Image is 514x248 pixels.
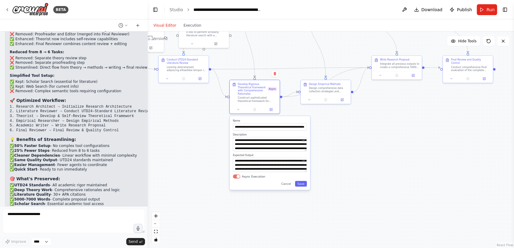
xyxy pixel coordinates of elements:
span: Send [129,239,138,244]
g: Edge from 5aa8fe6f-57a1-4fee-929a-8fb476db4809 to 0b80d032-7659-4ade-b00a-a83f9d0262c4 [370,7,399,53]
li: ❌ Removed: Proofreader and Editor (merged into Final Reviewer) [10,32,156,37]
li: ✅ Enhanced: Theorist now includes self-review capabilities [10,37,156,42]
button: fit view [152,228,160,236]
g: Edge from df5885bc-290e-4a48-9477-3b2258e7c6ec to 7b87ddd7-c709-4666-8d12-1eaaba1a453a [282,90,298,99]
span: Download [421,7,443,13]
div: Integrate all previous outputs to create a comprehensive 5000-7000 word research proposal for {re... [380,62,419,69]
button: Open in editor [301,158,306,163]
li: ✅ Enhanced: Final Reviewer combines content review + editing [10,42,156,47]
button: zoom out [152,220,160,228]
g: Edge from ea4a2ef7-f931-4310-9a6d-399348b117d5 to df5885bc-290e-4a48-9477-3b2258e7c6ec [240,7,257,77]
p: ✅ - No complex tool configurations ✅ - Reduced from 8 to 6 tasks ✅ - Linear workflow with minimal... [10,144,156,172]
button: zoom in [152,212,160,220]
nav: breadcrumb [170,7,262,13]
li: ✅ Kept: Web Search (for current info) [10,84,156,89]
g: Edge from 31433033-dd9f-4201-938c-45e9aaeb18aa to 0f38be91-7414-410b-9454-dfee1933e8dc [176,7,186,53]
strong: Cleaner Dependencies [14,153,60,158]
strong: Reduced from 8 → 6 Tasks: [10,50,64,54]
strong: 🎯 What's Preserved: [10,176,60,181]
g: Edge from 0b80d032-7659-4ade-b00a-a83f9d0262c4 to 6cd8f278-a55e-4b69-9795-af2435c3889c [424,66,440,70]
button: Open in side panel [139,45,162,50]
strong: 5000-7000 Words [14,197,50,201]
code: 1. Research Architect → Initialize Research Architecture 2. Literature Reviewer → Conduct UTD24-S... [10,105,156,132]
button: Publish [447,4,474,15]
div: Conduct comprehensive final evaluation of the complete research proposal for {research_topic}, in... [451,65,490,72]
strong: Scholar Search [14,202,45,206]
span: Publish [457,7,472,13]
g: Edge from 0f38be91-7414-410b-9454-dfee1933e8dc to df5885bc-290e-4a48-9477-3b2258e7c6ec [211,67,227,99]
strong: Literature Quality [14,192,51,197]
div: SerplyScholarSearchToolA tool to perform scholarly literature search with a search_query. [179,23,229,48]
strong: UTD24 Standards [14,183,50,187]
div: Write Research Proposal [380,58,409,61]
p: ✅ - All academic rigor maintained ✅ - Comprehensive rationales and logic ✅ - 30+ APA citations ✅ ... [10,183,156,207]
strong: 25% Fewer Steps [14,148,49,153]
button: Hide left sidebar [151,5,160,14]
img: Logo [12,3,48,16]
button: Open in side panel [477,76,491,81]
label: Expected Output [233,154,307,157]
div: Write Research ProposalIntegrate all previous outputs to create a comprehensive 5000-7000 word re... [371,55,422,80]
div: A tool that can be used to search the internet with a search_query. Supports different search typ... [121,34,162,41]
button: Send [126,238,145,245]
strong: 💡 Benefits of Streamlining: [10,137,76,142]
g: Edge from 0f38be91-7414-410b-9454-dfee1933e8dc to 0b80d032-7659-4ade-b00a-a83f9d0262c4 [211,66,369,71]
button: Open in editor [301,138,306,143]
span: Async [268,87,277,91]
a: React Flow attribution [497,243,513,247]
strong: Same Quality Output [14,158,57,162]
li: ✅ Kept: Scholar Search (essential for literature) [10,80,156,84]
div: Develop Rigorous Theoretical Framework with Comprehensive Rationales [238,83,268,96]
div: SerperDevToolSearch the internet with SerperA tool that can be used to search the internet with a... [114,23,164,52]
button: Switch to previous chat [116,22,130,29]
div: A tool to perform scholarly literature search with a search_query. [186,31,226,37]
a: Studio [170,7,183,12]
strong: 🚀 Optimized Workflow: [10,98,66,103]
button: No output available [246,107,263,112]
div: Design comprehensive data collection strategies and empirical methods for {research_topic} based ... [309,86,348,93]
div: Develop Rigorous Theoretical Framework with Comprehensive RationalesAsyncConstruct sophisticated ... [229,80,280,114]
strong: Simplified Tool Setup: [10,73,54,78]
button: Run [477,4,497,15]
button: Delete node [271,70,279,77]
button: No output available [388,73,405,78]
label: Name [233,119,307,122]
button: Cancel [279,181,293,187]
g: Edge from 7f49cfe9-6c81-4b3e-8228-d7d3b2238cc9 to 7b87ddd7-c709-4666-8d12-1eaaba1a453a [305,7,328,77]
button: No output available [175,76,192,81]
div: Design Empirical MethodsDesign comprehensive data collection strategies and empirical methods for... [300,80,351,104]
button: Hide Tools [447,36,480,46]
li: ❌ Removed: Separate proofreading step [10,60,156,65]
button: Open in side panel [335,97,349,102]
div: Final Review and Quality ControlConduct comprehensive final evaluation of the complete research p... [443,55,493,83]
strong: 50% Faster Setup [14,144,50,148]
button: Save [295,181,307,187]
li: ❌ Removed: Complex semantic tools requiring configuration [10,89,156,94]
button: Open in side panel [193,76,207,81]
button: toggle interactivity [152,236,160,243]
strong: Quick Start [14,167,37,171]
button: Open in side panel [406,73,420,78]
li: ✅ Streamlined: Direct flow from theory → methods → writing → final review [10,65,156,70]
div: React Flow controls [152,212,160,243]
button: Improve [2,238,29,246]
button: Download [412,4,445,15]
g: Edge from df5885bc-290e-4a48-9477-3b2258e7c6ec to 0b80d032-7659-4ade-b00a-a83f9d0262c4 [282,66,369,99]
div: Version 2 [152,36,168,41]
button: Visual Editor [150,22,180,29]
label: Description [233,133,307,136]
button: Open in side panel [204,41,227,46]
li: ❌ Removed: Separate theory review step [10,56,156,61]
span: Improve [11,239,26,244]
span: Hide Tools [458,39,476,44]
strong: Easier Management [14,163,55,167]
div: Design Empirical Methods [309,83,341,86]
label: Async Execution [242,174,265,178]
g: Edge from 7b87ddd7-c709-4666-8d12-1eaaba1a453a to 0b80d032-7659-4ade-b00a-a83f9d0262c4 [353,66,369,94]
div: Loremip dolorsitametc adipiscing elitseddoe tempor in {utlabore_etdol} magnaaliq ENI28 adminim ve... [167,65,206,72]
button: No output available [459,76,476,81]
div: Conduct UTD24-Standard Literature ReviewLoremip dolorsitametc adipiscing elitseddoe tempor in {ut... [158,55,209,83]
div: Conduct UTD24-Standard Literature Review [167,58,206,64]
span: Run [486,7,495,13]
div: BETA [53,6,68,13]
